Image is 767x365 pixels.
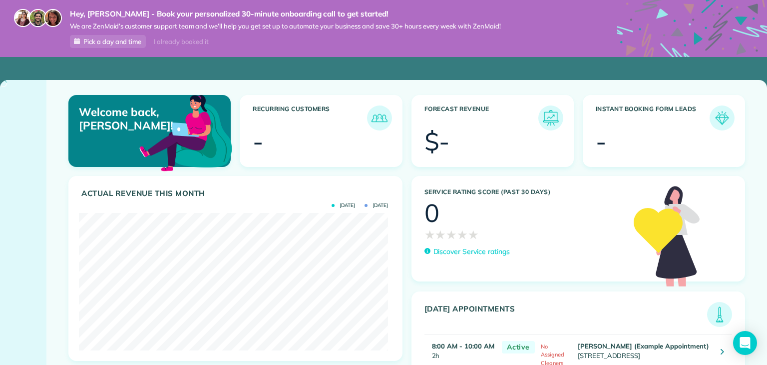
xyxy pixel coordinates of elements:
[596,105,710,130] h3: Instant Booking Form Leads
[44,9,62,27] img: michelle-19f622bdf1676172e81f8f8fba1fb50e276960ebfe0243fe18214015130c80e4.jpg
[148,35,214,48] div: I already booked it
[424,105,538,130] h3: Forecast Revenue
[81,189,392,198] h3: Actual Revenue this month
[424,200,439,225] div: 0
[70,35,146,48] a: Pick a day and time
[70,22,501,30] span: We are ZenMaid’s customer support team and we’ll help you get set up to automate your business an...
[710,304,730,324] img: icon_todays_appointments-901f7ab196bb0bea1936b74009e4eb5ffbc2d2711fa7634e0d609ed5ef32b18b.png
[253,105,367,130] h3: Recurring Customers
[712,108,732,128] img: icon_form_leads-04211a6a04a5b2264e4ee56bc0799ec3eb69b7e499cbb523a139df1d13a81ae0.png
[432,342,494,350] strong: 8:00 AM - 10:00 AM
[70,9,501,19] strong: Hey, [PERSON_NAME] - Book your personalized 30-minute onboarding call to get started!
[457,225,468,243] span: ★
[365,203,388,208] span: [DATE]
[370,108,389,128] img: icon_recurring_customers-cf858462ba22bcd05b5a5880d41d6543d210077de5bb9ebc9590e49fd87d84ed.png
[435,225,446,243] span: ★
[541,108,561,128] img: icon_forecast_revenue-8c13a41c7ed35a8dcfafea3cbb826a0462acb37728057bba2d056411b612bbbe.png
[596,129,606,154] div: -
[446,225,457,243] span: ★
[424,129,450,154] div: $-
[14,9,32,27] img: maria-72a9807cf96188c08ef61303f053569d2e2a8a1cde33d635c8a3ac13582a053d.jpg
[83,37,141,45] span: Pick a day and time
[137,83,234,180] img: dashboard_welcome-42a62b7d889689a78055ac9021e634bf52bae3f8056760290aed330b23ab8690.png
[424,188,624,195] h3: Service Rating score (past 30 days)
[468,225,479,243] span: ★
[733,331,757,355] div: Open Intercom Messenger
[424,246,510,257] a: Discover Service ratings
[253,129,263,154] div: -
[433,246,510,257] p: Discover Service ratings
[424,225,435,243] span: ★
[29,9,47,27] img: jorge-587dff0eeaa6aab1f244e6dc62b8924c3b6ad411094392a53c71c6c4a576187d.jpg
[424,304,708,327] h3: [DATE] Appointments
[79,105,178,132] p: Welcome back, [PERSON_NAME]!
[332,203,355,208] span: [DATE]
[502,341,535,353] span: Active
[578,342,709,350] strong: [PERSON_NAME] (Example Appointment)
